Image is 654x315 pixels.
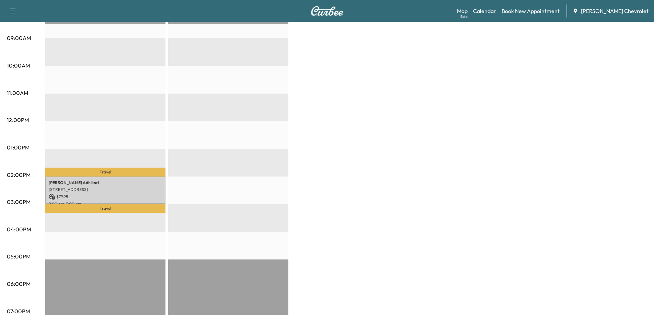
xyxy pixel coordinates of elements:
p: 09:00AM [7,34,31,42]
p: $ 79.95 [49,194,162,200]
p: 11:00AM [7,89,28,97]
p: 05:00PM [7,252,31,261]
p: [PERSON_NAME] Adhikari [49,180,162,185]
p: 06:00PM [7,280,31,288]
p: 2:00 pm - 3:00 pm [49,201,162,207]
p: 12:00PM [7,116,29,124]
p: Travel [45,204,165,213]
div: Beta [460,14,468,19]
a: Book New Appointment [502,7,560,15]
img: Curbee Logo [311,6,344,16]
a: Calendar [473,7,496,15]
p: 01:00PM [7,143,30,152]
p: [STREET_ADDRESS] [49,187,162,192]
p: 10:00AM [7,61,30,70]
p: 04:00PM [7,225,31,233]
span: [PERSON_NAME] Chevrolet [581,7,649,15]
a: MapBeta [457,7,468,15]
p: 03:00PM [7,198,31,206]
p: Travel [45,168,165,177]
p: 02:00PM [7,171,31,179]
